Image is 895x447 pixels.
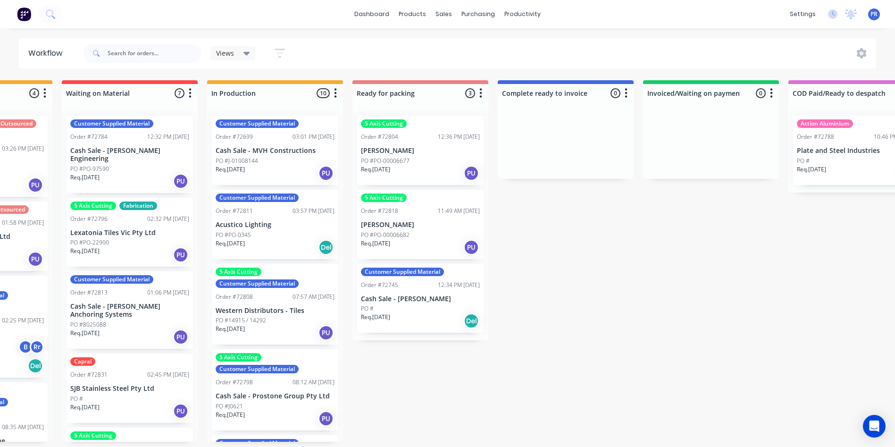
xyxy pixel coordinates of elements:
div: purchasing [457,7,500,21]
p: Req. [DATE] [70,403,100,412]
div: Del [318,240,334,255]
p: Req. [DATE] [70,329,100,337]
div: Customer Supplied MaterialOrder #7281301:06 PM [DATE]Cash Sale - [PERSON_NAME] Anchoring SystemsP... [67,271,193,349]
div: Order #72811 [216,207,253,215]
p: Req. [DATE] [70,247,100,255]
div: 5 Axis Cutting [216,268,261,276]
div: 5 Axis CuttingFabricationOrder #7279602:32 PM [DATE]Lexatonia Tiles Vic Pty LtdPO #PO-22900Req.[D... [67,198,193,267]
a: dashboard [350,7,394,21]
div: PU [28,177,43,193]
div: 5 Axis Cutting [70,202,116,210]
div: Order #72699 [216,133,253,141]
div: Open Intercom Messenger [863,415,886,438]
div: 5 Axis CuttingCustomer Supplied MaterialOrder #7279808:12 AM [DATE]Cash Sale - Prostone Group Pty... [212,349,338,430]
p: PO #J0621 [216,402,243,411]
p: PO #PO-22900 [70,238,109,247]
div: PU [173,174,188,189]
div: Order #72798 [216,378,253,387]
div: 11:49 AM [DATE] [438,207,480,215]
p: Cash Sale - MVH Constructions [216,147,335,155]
div: Rr [30,340,44,354]
div: products [394,7,431,21]
img: Factory [17,7,31,21]
p: PO #PO-97590 [70,165,109,173]
div: Order #72796 [70,215,108,223]
div: Customer Supplied MaterialOrder #7278412:32 PM [DATE]Cash Sale - [PERSON_NAME] EngineeringPO #PO-... [67,116,193,193]
p: Req. [DATE] [216,239,245,248]
p: PO #14915 / 14292 [216,316,266,325]
div: PU [318,325,334,340]
div: 12:36 PM [DATE] [438,133,480,141]
div: 5 Axis CuttingOrder #7281811:49 AM [DATE][PERSON_NAME]PO #PO-00006682Req.[DATE]PU [357,190,484,259]
div: Order #72813 [70,288,108,297]
div: 08:12 AM [DATE] [293,378,335,387]
p: [PERSON_NAME] [361,147,480,155]
div: Order #72808 [216,293,253,301]
p: Req. [DATE] [216,165,245,174]
p: PO #PO-0345 [216,231,251,239]
div: 03:57 PM [DATE] [293,207,335,215]
div: Order #72818 [361,207,398,215]
div: 5 Axis Cutting [361,194,407,202]
div: Order #72745 [361,281,398,289]
div: 12:32 PM [DATE] [147,133,189,141]
p: Req. [DATE] [361,165,390,174]
div: Customer Supplied MaterialOrder #7274512:34 PM [DATE]Cash Sale - [PERSON_NAME]PO #Req.[DATE]Del [357,264,484,333]
div: Customer Supplied MaterialOrder #7281103:57 PM [DATE]Acustico LightingPO #PO-0345Req.[DATE]Del [212,190,338,259]
div: sales [431,7,457,21]
div: CapralOrder #7283102:45 PM [DATE]SJB Stainless Steel Pty LtdPO #Req.[DATE]PU [67,354,193,423]
div: 02:32 PM [DATE] [147,215,189,223]
div: Customer Supplied MaterialOrder #7269903:01 PM [DATE]Cash Sale - MVH ConstructionsPO #J-01008144R... [212,116,338,185]
p: SJB Stainless Steel Pty Ltd [70,385,189,393]
div: 01:06 PM [DATE] [147,288,189,297]
p: Req. [DATE] [216,325,245,333]
div: Customer Supplied Material [216,119,299,128]
div: Customer Supplied Material [216,365,299,373]
div: 5 Axis CuttingOrder #7280412:36 PM [DATE][PERSON_NAME]PO #PO-00006677Req.[DATE]PU [357,116,484,185]
p: PO # [70,395,83,403]
span: Views [216,48,234,58]
div: 07:57 AM [DATE] [293,293,335,301]
div: PU [464,240,479,255]
div: PU [173,247,188,262]
div: Order #72788 [797,133,834,141]
div: PU [28,252,43,267]
div: PU [173,404,188,419]
div: 5 Axis Cutting [361,119,407,128]
div: Order #72784 [70,133,108,141]
p: Req. [DATE] [216,411,245,419]
input: Search for orders... [108,44,201,63]
p: Lexatonia Tiles Vic Pty Ltd [70,229,189,237]
p: PO # [361,304,374,313]
div: Action Aluminium [797,119,853,128]
div: Del [28,358,43,373]
div: Capral [70,357,95,366]
p: PO #PO-00006682 [361,231,410,239]
div: Customer Supplied Material [70,119,153,128]
div: 02:45 PM [DATE] [147,371,189,379]
p: Req. [DATE] [70,173,100,182]
div: Del [464,313,479,329]
div: Workflow [28,48,67,59]
p: Cash Sale - [PERSON_NAME] Engineering [70,147,189,163]
div: 08:35 AM [DATE] [2,423,44,431]
div: 5 Axis Cutting [216,353,261,362]
div: productivity [500,7,545,21]
p: Req. [DATE] [361,313,390,321]
div: 02:25 PM [DATE] [2,316,44,325]
div: 01:58 PM [DATE] [2,219,44,227]
div: Customer Supplied Material [361,268,444,276]
div: 03:26 PM [DATE] [2,144,44,153]
div: PU [318,411,334,426]
div: settings [785,7,820,21]
p: PO #PO-00006677 [361,157,410,165]
div: 5 Axis CuttingCustomer Supplied MaterialOrder #7280807:57 AM [DATE]Western Distributors - TilesPO... [212,264,338,345]
div: 12:34 PM [DATE] [438,281,480,289]
p: Cash Sale - Prostone Group Pty Ltd [216,392,335,400]
div: Customer Supplied Material [216,194,299,202]
p: [PERSON_NAME] [361,221,480,229]
p: Cash Sale - [PERSON_NAME] Anchoring Systems [70,303,189,319]
p: PO # [797,157,810,165]
p: PO #J-01008144 [216,157,258,165]
p: PO #8025088 [70,320,106,329]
